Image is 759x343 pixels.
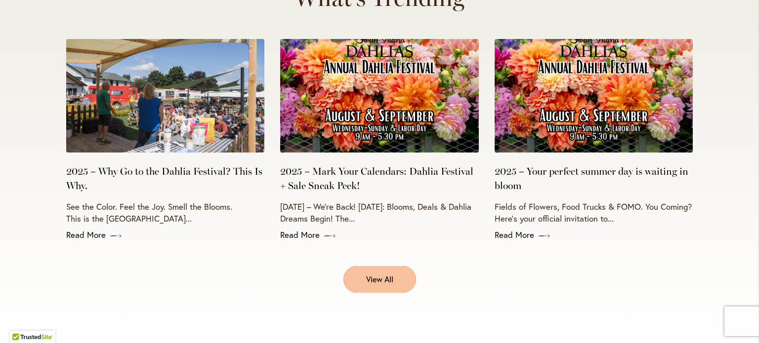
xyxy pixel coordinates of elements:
p: [DATE] – We’re Back! [DATE]: Blooms, Deals & Dahlia Dreams Begin! The... [280,201,478,225]
img: 2025 Annual Dahlias Festival Poster [495,39,693,152]
span: View All [366,273,393,285]
a: 2025 – Your perfect summer day is waiting in bloom [495,164,693,193]
p: Fields of Flowers, Food Trucks & FOMO. You Coming? Here’s your official invitation to... [495,201,693,225]
a: Read More [280,229,478,241]
a: Read More [66,229,264,241]
a: 2025 – Mark Your Calendars: Dahlia Festival + Sale Sneak Peek! [280,164,478,193]
p: See the Color. Feel the Joy. Smell the Blooms. This is the [GEOGRAPHIC_DATA]... [66,201,264,225]
img: Dahlia Lecture [66,39,264,152]
a: View All [343,266,416,292]
a: 2025 – Why Go to the Dahlia Festival? This Is Why. [66,164,264,193]
img: 2025 Annual Dahlias Festival Poster [280,39,478,152]
a: Read More [495,229,693,241]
